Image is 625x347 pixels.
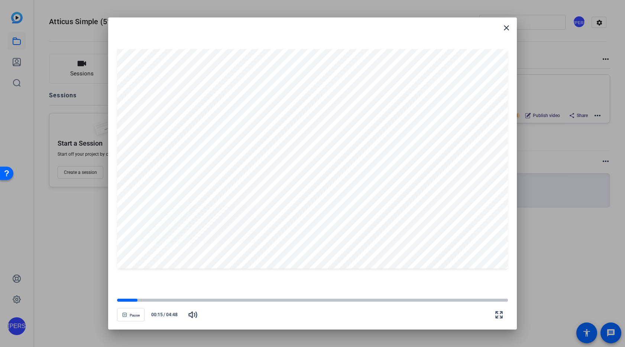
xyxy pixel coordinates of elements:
[148,311,163,318] span: 00:15
[502,23,511,32] mat-icon: close
[166,311,181,318] span: 04:48
[490,306,508,324] button: Fullscreen
[117,308,145,321] button: Pause
[148,311,181,318] div: /
[184,306,202,324] button: Mute
[130,313,140,318] span: Pause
